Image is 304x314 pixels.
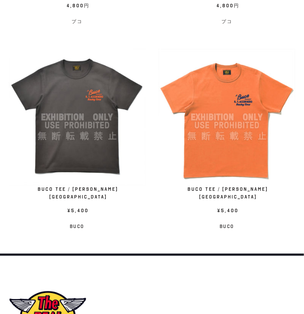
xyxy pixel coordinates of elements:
[167,186,287,203] span: BUCO TEE / [PERSON_NAME][GEOGRAPHIC_DATA]
[158,49,295,186] img: BUCO TEE / R.F. ACCORNERO
[158,221,295,231] p: Buco
[17,2,137,12] span: 4,800円
[167,2,287,12] span: 4,800円
[9,221,146,231] p: Buco
[9,16,146,27] p: ブコ
[167,207,287,217] span: ¥5,400
[158,49,295,231] a: BUCO TEE / R.F. ACCORNERO BUCO TEE / [PERSON_NAME][GEOGRAPHIC_DATA] ¥5,400 Buco
[9,49,146,231] a: BUCO TEE / R.F. ACCORNERO BUCO TEE / [PERSON_NAME][GEOGRAPHIC_DATA] ¥5,400 Buco
[9,49,146,186] img: BUCO TEE / R.F. ACCORNERO
[17,186,137,203] span: BUCO TEE / [PERSON_NAME][GEOGRAPHIC_DATA]
[17,207,137,217] span: ¥5,400
[158,16,295,27] p: ブコ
